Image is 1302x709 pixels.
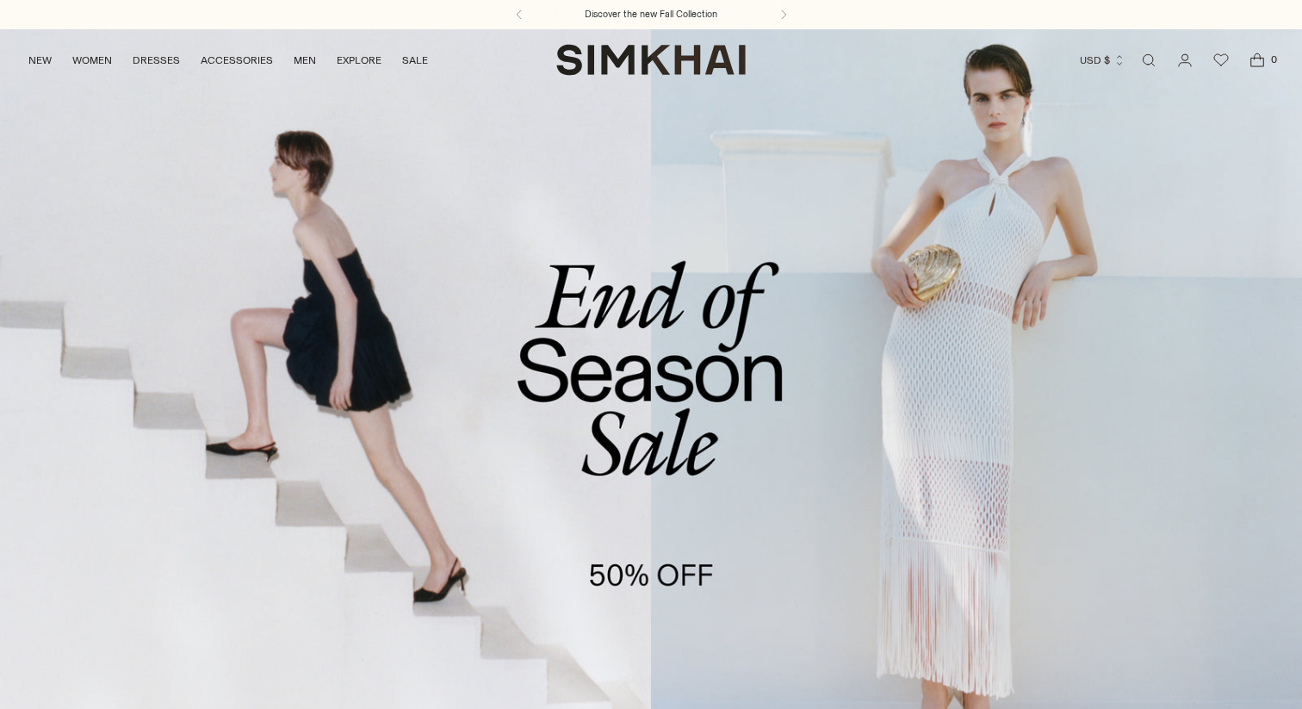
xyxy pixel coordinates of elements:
[556,43,746,77] a: SIMKHAI
[201,41,273,79] a: ACCESSORIES
[1131,43,1166,78] a: Open search modal
[1240,43,1274,78] a: Open cart modal
[1204,43,1238,78] a: Wishlist
[1266,52,1281,67] span: 0
[1080,41,1125,79] button: USD $
[28,41,52,79] a: NEW
[133,41,180,79] a: DRESSES
[585,8,717,22] a: Discover the new Fall Collection
[294,41,316,79] a: MEN
[402,41,428,79] a: SALE
[1168,43,1202,78] a: Go to the account page
[72,41,112,79] a: WOMEN
[337,41,381,79] a: EXPLORE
